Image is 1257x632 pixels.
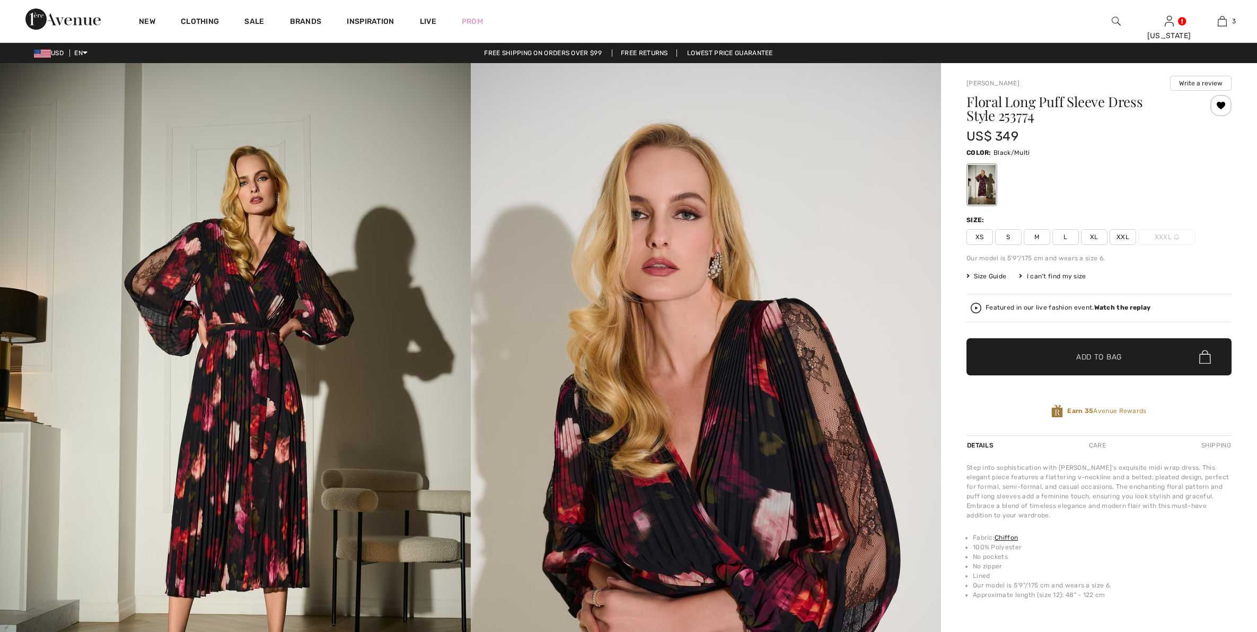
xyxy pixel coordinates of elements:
[973,581,1232,590] li: Our model is 5'9"/175 cm and wears a size 6.
[1052,229,1079,245] span: L
[1196,15,1248,28] a: 3
[971,303,981,313] img: Watch the replay
[973,542,1232,552] li: 100% Polyester
[1199,436,1232,455] div: Shipping
[25,8,101,30] img: 1ère Avenue
[966,149,991,156] span: Color:
[290,17,322,28] a: Brands
[1143,30,1195,41] div: [US_STATE]
[420,16,436,27] a: Live
[994,149,1030,156] span: Black/Multi
[1110,229,1136,245] span: XXL
[679,49,781,57] a: Lowest Price Guarantee
[476,49,610,57] a: Free shipping on orders over $99
[966,80,1019,87] a: [PERSON_NAME]
[462,16,483,27] a: Prom
[973,552,1232,561] li: No pockets
[1094,304,1151,311] strong: Watch the replay
[973,561,1232,571] li: No zipper
[1174,234,1179,240] img: ring-m.svg
[973,533,1232,542] li: Fabric:
[966,215,987,225] div: Size:
[973,590,1232,600] li: Approximate length (size 12): 48" - 122 cm
[966,338,1232,375] button: Add to Bag
[973,571,1232,581] li: Lined
[181,17,219,28] a: Clothing
[1081,229,1107,245] span: XL
[1232,16,1236,26] span: 3
[1218,15,1227,28] img: My Bag
[139,17,155,28] a: New
[995,534,1018,541] a: Chiffon
[966,253,1232,263] div: Our model is 5'9"/175 cm and wears a size 6.
[986,304,1150,311] div: Featured in our live fashion event.
[1024,229,1050,245] span: M
[1170,76,1232,91] button: Write a review
[966,436,996,455] div: Details
[1051,404,1063,418] img: Avenue Rewards
[1165,15,1174,28] img: My Info
[966,229,993,245] span: XS
[968,165,996,205] div: Black/Multi
[612,49,677,57] a: Free Returns
[966,129,1018,144] span: US$ 349
[966,95,1188,122] h1: Floral Long Puff Sleeve Dress Style 253774
[1080,436,1115,455] div: Care
[995,229,1022,245] span: S
[1112,15,1121,28] img: search the website
[966,271,1006,281] span: Size Guide
[1067,407,1093,415] strong: Earn 35
[1076,352,1122,363] span: Add to Bag
[1067,406,1146,416] span: Avenue Rewards
[1199,350,1211,364] img: Bag.svg
[244,17,264,28] a: Sale
[1138,229,1196,245] span: XXXL
[74,49,87,57] span: EN
[1019,271,1086,281] div: I can't find my size
[347,17,394,28] span: Inspiration
[34,49,68,57] span: USD
[966,463,1232,520] div: Step into sophistication with [PERSON_NAME]'s exquisite midi wrap dress. This elegant piece featu...
[1165,16,1174,26] a: Sign In
[34,49,51,58] img: US Dollar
